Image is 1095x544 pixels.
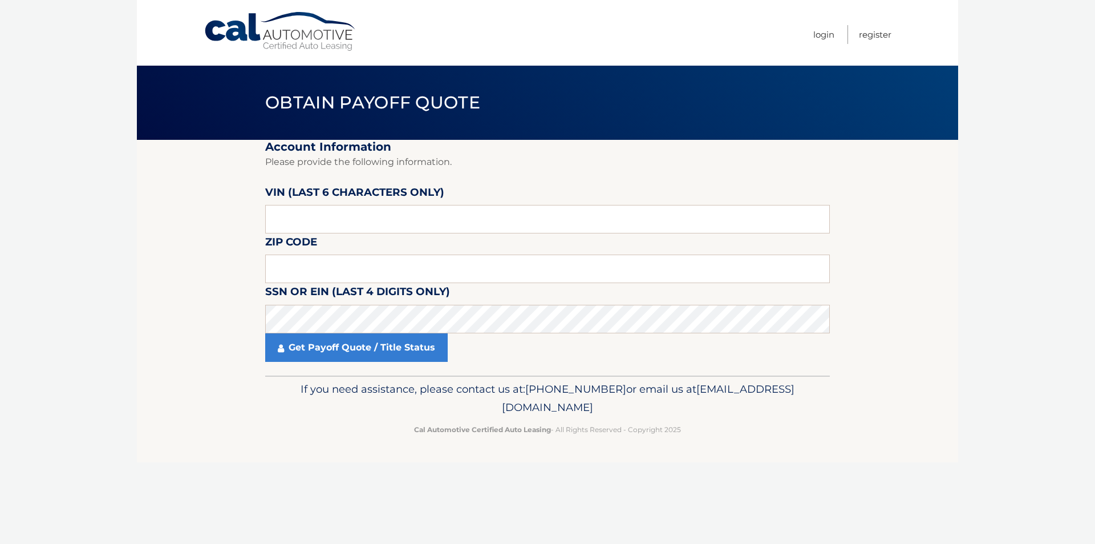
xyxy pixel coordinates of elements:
span: [PHONE_NUMBER] [525,382,626,396]
a: Login [813,25,834,44]
label: VIN (last 6 characters only) [265,184,444,205]
h2: Account Information [265,140,830,154]
label: SSN or EIN (last 4 digits only) [265,283,450,304]
p: - All Rights Reserved - Copyright 2025 [273,424,822,436]
span: Obtain Payoff Quote [265,92,480,113]
a: Register [859,25,891,44]
p: Please provide the following information. [265,154,830,170]
a: Get Payoff Quote / Title Status [265,333,448,362]
label: Zip Code [265,233,317,255]
p: If you need assistance, please contact us at: or email us at [273,380,822,417]
a: Cal Automotive [204,11,358,52]
strong: Cal Automotive Certified Auto Leasing [414,425,551,434]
